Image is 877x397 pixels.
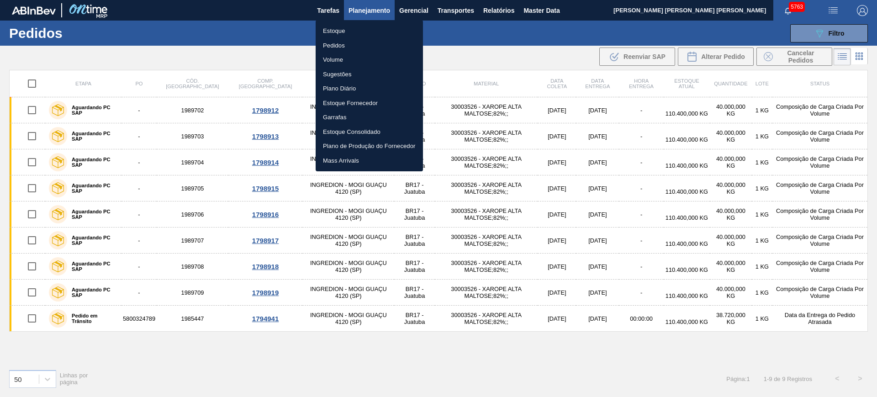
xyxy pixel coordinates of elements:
[316,53,423,67] a: Volume
[316,154,423,168] a: Mass Arrivals
[316,96,423,111] a: Estoque Fornecedor
[316,110,423,125] a: Garrafas
[316,67,423,82] a: Sugestões
[316,125,423,139] a: Estoque Consolidado
[316,81,423,96] a: Plano Diário
[316,24,423,38] a: Estoque
[316,38,423,53] a: Pedidos
[316,139,423,154] a: Plano de Produção do Fornecedor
